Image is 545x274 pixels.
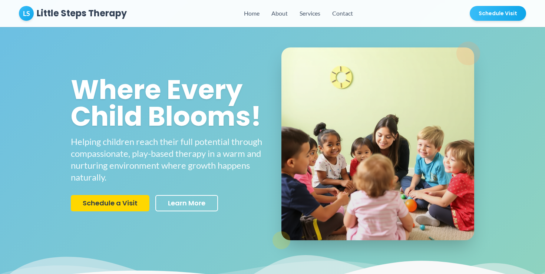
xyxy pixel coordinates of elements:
[23,8,30,19] span: LS
[71,195,149,211] button: Schedule a Visit
[470,6,526,21] button: Schedule Visit
[37,7,127,19] h1: Little Steps Therapy
[71,136,264,183] p: Helping children reach their full potential through compassionate, play-based therapy in a warm a...
[300,9,320,18] button: Services
[155,195,218,211] button: Learn More
[332,9,353,18] button: Contact
[244,9,260,18] a: Home
[271,9,288,18] button: About
[19,6,127,21] a: LSLittle Steps Therapy
[71,76,264,130] h1: Where Every Child Blooms!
